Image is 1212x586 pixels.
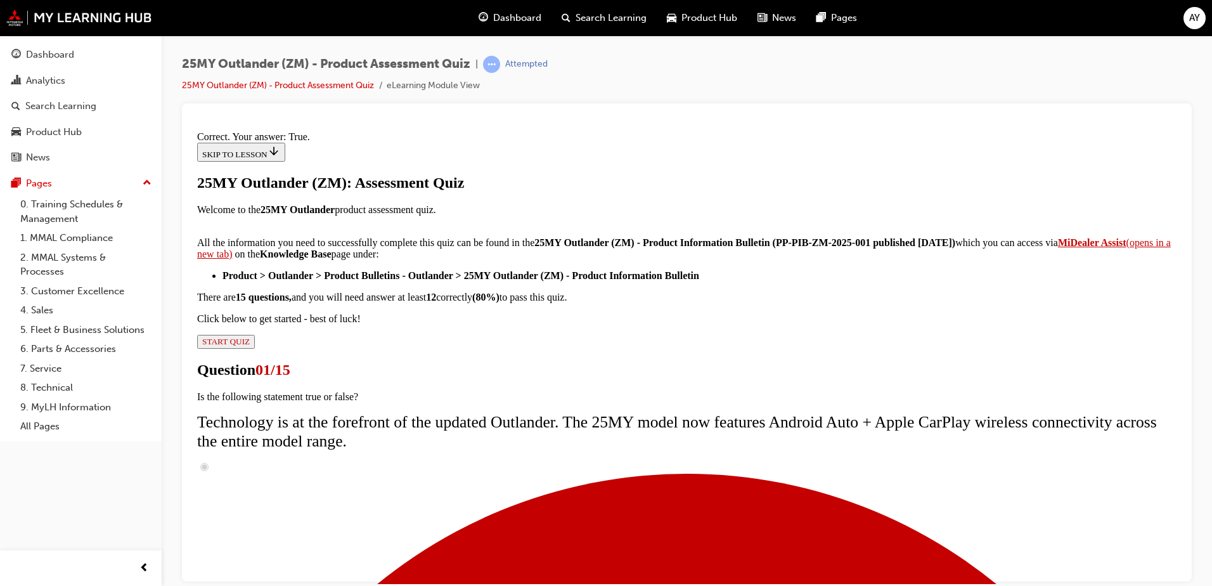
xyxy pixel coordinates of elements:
span: 25MY Outlander (ZM) - Product Assessment Quiz [182,57,470,72]
strong: Product > Outlander [30,144,121,155]
a: Product Hub [5,120,157,144]
span: Search Learning [576,11,647,25]
button: DashboardAnalyticsSearch LearningProduct HubNews [5,41,157,172]
p: Click below to get started - best of luck! [5,187,984,199]
a: 2. MMAL Systems & Processes [15,248,157,282]
span: prev-icon [139,561,149,576]
span: AY [1189,11,1200,25]
span: news-icon [757,10,767,26]
a: pages-iconPages [806,5,867,31]
strong: 25MY Outlander [68,78,143,89]
span: Technology is at the forefront of the updated Outlander. The 25MY model now features Android Auto... [5,287,965,324]
span: search-icon [562,10,571,26]
h1: Question 1 of 15 [5,235,984,252]
div: Attempted [505,58,548,70]
button: AY [1183,7,1206,29]
div: Search Learning [25,99,96,114]
span: Pages [831,11,857,25]
span: chart-icon [11,75,21,87]
a: 9. MyLH Information [15,398,157,417]
img: mmal [6,10,152,26]
strong: 15 questions, [44,166,100,176]
strong: 12 [234,166,244,176]
span: News [772,11,796,25]
div: Correct. Your answer: True. [5,5,984,16]
p: Welcome to the product assessment quiz. [5,78,984,89]
span: pages-icon [816,10,826,26]
a: 0. Training Schedules & Management [15,195,157,228]
a: 7. Service [15,359,157,379]
a: News [5,146,157,169]
a: 4. Sales [15,301,157,320]
a: 6. Parts & Accessories [15,339,157,359]
a: car-iconProduct Hub [657,5,747,31]
span: (opens in a new tab) [5,111,979,133]
span: | [475,57,478,72]
strong: (80%) [280,166,307,176]
div: 25MY Outlander (ZM): Assessment Quiz [5,48,984,65]
a: search-iconSearch Learning [551,5,657,31]
span: car-icon [11,127,21,138]
span: Question [5,235,63,252]
li: eLearning Module View [387,79,480,93]
strong: > Product Bulletins - Outlander > 25MY Outlander (ZM) - Product Information Bulletin [124,144,507,155]
div: Product Hub [26,125,82,140]
span: START QUIZ [10,211,58,220]
p: All the information you need to successfully complete this quiz can be found in the which you can... [5,100,984,134]
strong: Knowledge Base [68,122,139,133]
button: Pages [5,172,157,195]
span: news-icon [11,152,21,164]
span: up-icon [143,175,151,192]
div: News [26,150,50,165]
span: 01/15 [63,235,98,252]
span: car-icon [667,10,676,26]
div: Dashboard [26,48,74,62]
span: learningRecordVerb_ATTEMPT-icon [483,56,500,73]
span: Dashboard [493,11,541,25]
a: All Pages [15,417,157,436]
span: SKIP TO LESSON [10,23,88,33]
a: 8. Technical [15,378,157,398]
span: search-icon [11,101,20,112]
strong: MiDealer Assist [866,111,934,122]
button: SKIP TO LESSON [5,16,93,36]
a: 3. Customer Excellence [15,282,157,301]
div: Pages [26,176,52,191]
span: guage-icon [479,10,488,26]
a: 1. MMAL Compliance [15,228,157,248]
a: news-iconNews [747,5,806,31]
strong: 25MY Outlander (ZM) - Product Information Bulletin [342,111,577,122]
a: Search Learning [5,94,157,118]
a: Dashboard [5,43,157,67]
a: 25MY Outlander (ZM) - Product Assessment Quiz [182,80,374,91]
span: guage-icon [11,49,21,61]
span: pages-icon [11,178,21,190]
div: Analytics [26,74,65,88]
a: guage-iconDashboard [468,5,551,31]
strong: (PP-PIB-ZM-2025-001 published [DATE]) [581,111,764,122]
p: There are and you will need answer at least correctly to pass this quiz. [5,166,984,177]
span: Product Hub [681,11,737,25]
a: 5. Fleet & Business Solutions [15,320,157,340]
p: Is the following statement true or false? [5,265,984,277]
a: Analytics [5,69,157,93]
